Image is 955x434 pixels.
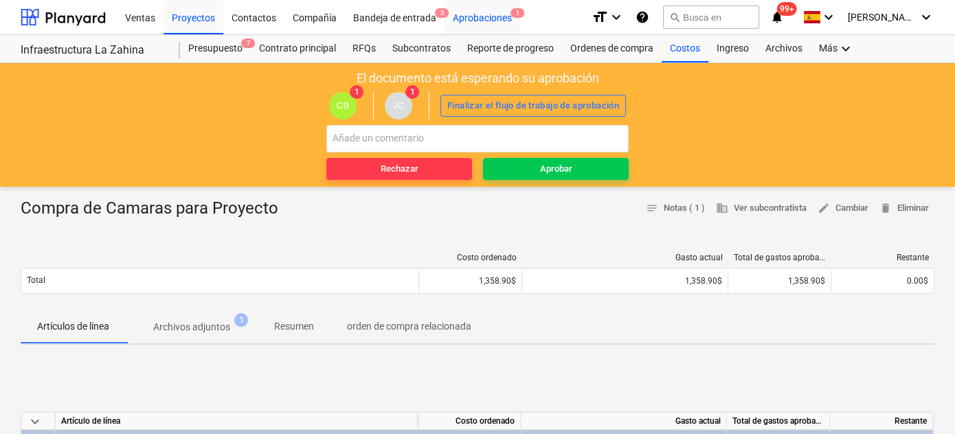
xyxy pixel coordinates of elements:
span: keyboard_arrow_down [27,413,43,430]
a: Subcontratos [384,35,459,62]
span: notes [646,202,658,214]
button: Eliminar [874,198,934,219]
p: Artículos de línea [37,319,109,334]
div: Compra de Camaras para Proyecto [21,198,289,220]
p: Archivos adjuntos [153,320,230,334]
div: Infraestructura La Zahina [21,43,164,58]
div: 0.00$ [837,276,928,286]
button: Ver subcontratista [710,198,812,219]
a: Ingreso [708,35,757,62]
span: 1 [510,8,524,18]
div: Más [811,35,862,62]
button: Notas ( 1 ) [640,198,710,219]
a: Reporte de progreso [459,35,562,62]
div: Artículo de línea [56,413,418,430]
span: 1 [350,85,363,99]
div: 1,358.90$ [734,276,825,286]
div: Restante [830,413,933,430]
button: Aprobar [483,158,629,180]
div: Finalizar el flujo de trabajo de aprobación [447,98,619,114]
button: Rechazar [326,158,472,180]
div: 1,358.90$ [528,276,722,286]
p: orden de compra relacionada [347,319,471,334]
i: Base de conocimientos [636,9,649,25]
div: Carlos Broce [329,92,357,119]
span: 7 [241,38,255,48]
span: Ver subcontratista [716,201,807,216]
span: delete [879,202,892,214]
span: search [669,12,680,23]
p: Resumen [274,319,314,334]
p: El documento está esperando su aprobación [357,70,599,87]
div: Rechazar [381,161,418,177]
a: RFQs [344,35,384,62]
div: Aprobar [540,161,572,177]
i: keyboard_arrow_down [608,9,625,25]
i: keyboard_arrow_down [838,41,854,57]
a: Archivos [757,35,811,62]
i: keyboard_arrow_down [820,9,837,25]
iframe: Chat Widget [886,368,955,434]
i: keyboard_arrow_down [918,9,934,25]
span: edit [818,202,830,214]
button: Finalizar el flujo de trabajo de aprobación [440,95,626,117]
a: Contrato principal [251,35,344,62]
div: Total de gastos aprobados [727,413,830,430]
span: Notas ( 1 ) [646,201,705,216]
span: CB [337,100,350,111]
a: Ordenes de compra [562,35,662,62]
i: notifications [770,9,784,25]
div: Presupuesto [180,35,251,62]
div: Costo ordenado [418,413,521,430]
span: 1 [405,85,419,99]
span: Cambiar [818,201,868,216]
span: 99+ [777,2,797,16]
span: [PERSON_NAME] [848,12,917,23]
span: business [716,202,728,214]
div: 1,358.90$ [425,276,516,286]
div: Gasto actual [521,413,727,430]
div: Jorge Choy [385,92,412,119]
p: Total [27,275,45,286]
div: Gasto actual [528,253,723,262]
div: Restante [837,253,929,262]
a: Presupuesto7 [180,35,251,62]
div: Costo ordenado [425,253,517,262]
div: Total de gastos aprobados [734,253,826,262]
a: Costos [662,35,708,62]
span: JC [393,100,404,111]
input: Añade un comentario [326,125,629,152]
span: Eliminar [879,201,929,216]
button: Cambiar [812,198,874,219]
button: Busca en [663,5,759,29]
span: 1 [234,313,248,327]
i: format_size [592,9,608,25]
span: 3 [435,8,449,18]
